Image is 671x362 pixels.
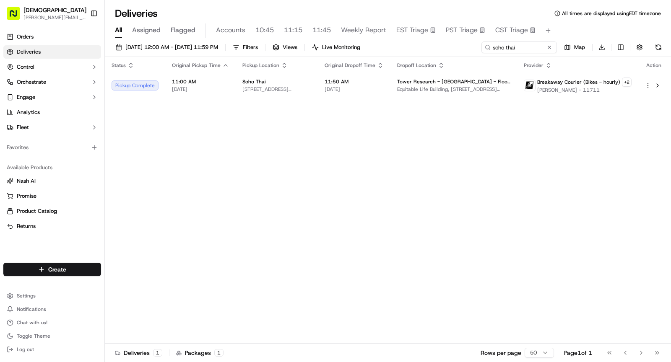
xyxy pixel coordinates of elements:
button: Map [560,41,589,53]
span: Map [574,44,585,51]
span: 11:00 AM [172,78,229,85]
div: Favorites [3,141,101,154]
div: 1 [153,349,162,357]
span: All [115,25,122,35]
span: CST Triage [495,25,528,35]
span: Assigned [132,25,161,35]
span: [DATE] [325,86,384,93]
span: Orders [17,33,34,41]
button: Returns [3,220,101,233]
span: Product Catalog [17,207,57,215]
button: Control [3,60,101,74]
span: EST Triage [396,25,428,35]
button: Refresh [653,41,664,53]
span: Toggle Theme [17,333,50,339]
span: Returns [17,222,36,230]
a: Promise [7,192,98,200]
button: Settings [3,290,101,302]
button: Promise [3,189,101,203]
span: Notifications [17,306,46,313]
p: Rows per page [481,349,521,357]
span: Engage [17,93,35,101]
span: 11:45 [312,25,331,35]
div: Page 1 of 1 [564,349,592,357]
span: Fleet [17,124,29,131]
button: Log out [3,344,101,355]
button: Nash AI [3,174,101,188]
span: Control [17,63,34,71]
a: Product Catalog [7,207,98,215]
span: Nash AI [17,177,36,185]
button: Chat with us! [3,317,101,328]
span: [DATE] [172,86,229,93]
button: Fleet [3,121,101,134]
a: Returns [7,222,98,230]
span: Tower Research - [GEOGRAPHIC_DATA] - Floor 38 [397,78,510,85]
button: Create [3,263,101,276]
button: Live Monitoring [308,41,364,53]
span: Status [112,62,126,69]
div: Action [645,62,663,69]
span: Weekly Report [341,25,386,35]
div: Packages [176,349,224,357]
span: 10:45 [255,25,274,35]
span: Provider [524,62,544,69]
span: 11:50 AM [325,78,384,85]
span: Chat with us! [17,319,47,326]
span: Flagged [171,25,195,35]
div: Deliveries [115,349,162,357]
span: Original Pickup Time [172,62,221,69]
span: [STREET_ADDRESS][US_STATE] [242,86,311,93]
a: Orders [3,30,101,44]
span: [PERSON_NAME] - 11711 [537,87,632,93]
span: Equitable Life Building, [STREET_ADDRESS][US_STATE] [397,86,510,93]
a: Nash AI [7,177,98,185]
span: Live Monitoring [322,44,360,51]
button: Engage [3,90,101,104]
img: breakaway_couriers_logo.png [524,80,535,91]
h1: Deliveries [115,7,158,20]
a: Deliveries [3,45,101,59]
button: Orchestrate [3,75,101,89]
span: [DATE] 12:00 AM - [DATE] 11:59 PM [125,44,218,51]
span: Log out [17,346,34,353]
span: PST Triage [446,25,478,35]
button: Filters [229,41,262,53]
span: Deliveries [17,48,41,56]
button: [DEMOGRAPHIC_DATA] [23,6,86,14]
input: Type to search [481,41,557,53]
span: Breakaway Courier (Bikes - hourly) [537,79,620,85]
span: Filters [243,44,258,51]
button: [DEMOGRAPHIC_DATA][PERSON_NAME][EMAIL_ADDRESS][DOMAIN_NAME] [3,3,87,23]
span: Settings [17,292,36,299]
span: Dropoff Location [397,62,436,69]
span: Soho Thai [242,78,266,85]
span: Accounts [216,25,245,35]
span: Original Dropoff Time [325,62,375,69]
button: Product Catalog [3,204,101,218]
button: Views [269,41,301,53]
button: Notifications [3,303,101,315]
button: Toggle Theme [3,330,101,342]
span: Create [48,265,66,274]
div: 1 [214,349,224,357]
span: Promise [17,192,36,200]
button: [DATE] 12:00 AM - [DATE] 11:59 PM [112,41,222,53]
button: [PERSON_NAME][EMAIL_ADDRESS][DOMAIN_NAME] [23,14,86,21]
span: Pickup Location [242,62,279,69]
a: Analytics [3,106,101,119]
span: Orchestrate [17,78,46,86]
span: Analytics [17,109,40,116]
button: +2 [622,78,632,87]
span: 11:15 [284,25,302,35]
span: All times are displayed using EDT timezone [562,10,661,17]
span: Views [283,44,297,51]
div: Available Products [3,161,101,174]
